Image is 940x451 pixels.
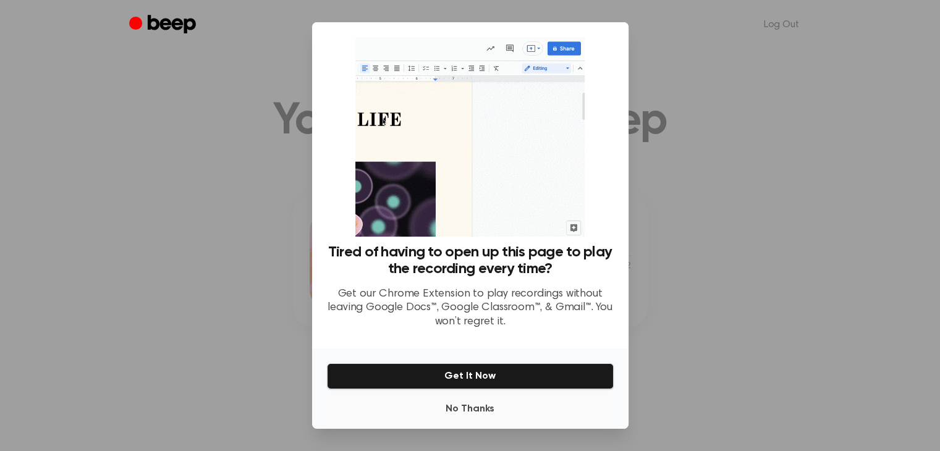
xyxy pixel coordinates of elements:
button: Get It Now [327,363,614,389]
a: Log Out [752,10,811,40]
img: Beep extension in action [355,37,585,237]
h3: Tired of having to open up this page to play the recording every time? [327,244,614,277]
a: Beep [129,13,199,37]
button: No Thanks [327,397,614,421]
p: Get our Chrome Extension to play recordings without leaving Google Docs™, Google Classroom™, & Gm... [327,287,614,329]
